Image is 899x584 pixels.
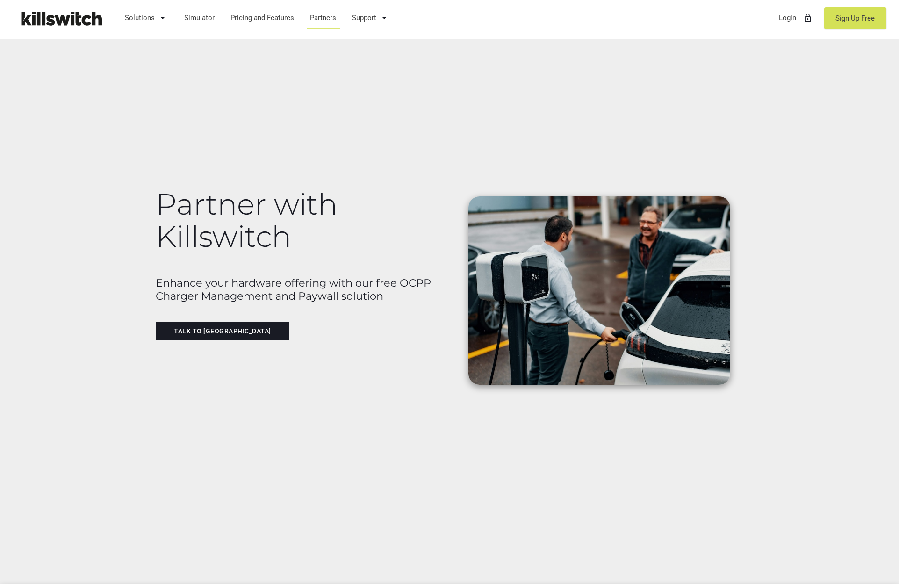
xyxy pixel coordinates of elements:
[824,7,886,29] a: Sign Up Free
[157,7,168,29] i: arrow_drop_down
[226,6,299,30] a: Pricing and Features
[348,6,395,30] a: Support
[156,276,431,303] b: Enhance your hardware offering with our free OCPP Charger Management and Paywall solution
[121,6,173,30] a: Solutions
[156,322,290,340] a: Talk to [GEOGRAPHIC_DATA]
[306,6,341,30] a: Partners
[803,7,813,29] i: lock_outline
[379,7,390,29] i: arrow_drop_down
[775,6,817,30] a: Loginlock_outline
[156,188,445,253] h1: Partner with Killswitch
[468,196,730,385] img: Man using EV Charging station
[14,7,108,30] img: Killswitch
[180,6,219,30] a: Simulator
